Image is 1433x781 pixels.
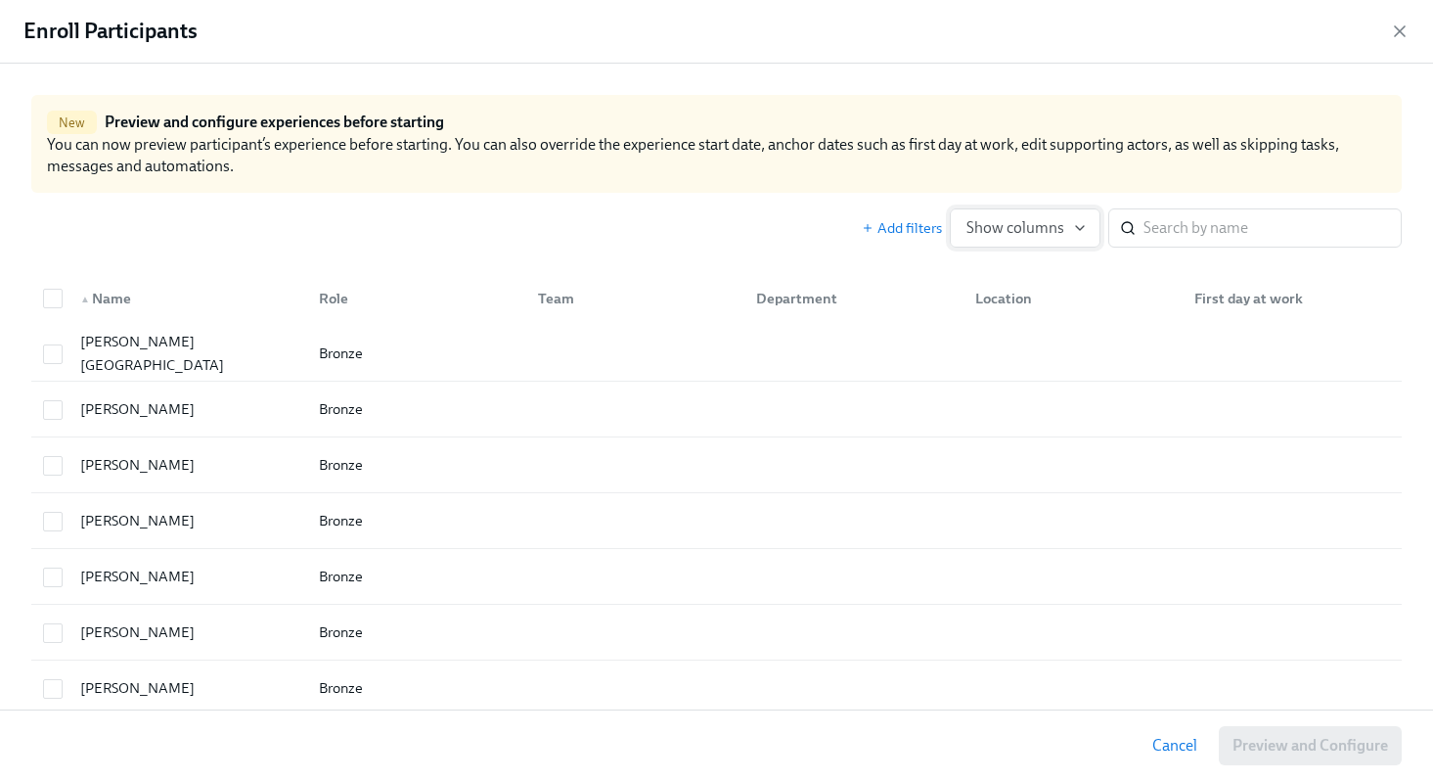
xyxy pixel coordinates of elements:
div: [PERSON_NAME] [72,397,303,421]
div: [PERSON_NAME]Bronze [31,661,1402,716]
span: Cancel [1152,736,1197,756]
div: [PERSON_NAME] [72,453,303,477]
div: [PERSON_NAME]Bronze [31,382,1402,437]
div: [PERSON_NAME] [72,509,303,532]
div: Location [967,287,1179,310]
div: Bronze [311,453,522,477]
div: Bronze [311,342,522,365]
h4: Enroll Participants [23,17,198,46]
div: [PERSON_NAME]Bronze [31,493,1402,549]
div: Bronze [311,676,522,700]
span: New [47,115,97,130]
div: Department [748,287,960,310]
input: Search by name [1143,208,1402,248]
span: ▲ [80,295,90,304]
div: Name [72,287,303,310]
div: [PERSON_NAME]Bronze [31,437,1402,493]
div: First day at work [1187,287,1398,310]
div: [PERSON_NAME] [72,565,303,588]
div: Bronze [311,565,522,588]
div: ▲Name [65,279,303,318]
div: Bronze [311,620,522,644]
div: Department [740,279,960,318]
div: Location [960,279,1179,318]
div: Team [522,279,741,318]
div: You can now preview participant’s experience before starting. You can also override the experienc... [31,95,1402,193]
div: [PERSON_NAME] [72,676,303,700]
div: Role [311,287,522,310]
button: Show columns [950,208,1100,248]
div: [PERSON_NAME]Bronze [31,605,1402,661]
div: Team [530,287,741,310]
div: Role [303,279,522,318]
div: Bronze [311,397,522,421]
button: Add filters [862,218,942,238]
h6: Preview and configure experiences before starting [105,112,444,133]
div: [PERSON_NAME][GEOGRAPHIC_DATA] [72,330,303,377]
div: First day at work [1179,279,1398,318]
div: [PERSON_NAME][GEOGRAPHIC_DATA]Bronze [31,326,1402,382]
div: Bronze [311,509,522,532]
span: Show columns [966,218,1084,238]
button: Cancel [1139,726,1211,765]
div: [PERSON_NAME]Bronze [31,549,1402,605]
div: [PERSON_NAME] [72,620,303,644]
